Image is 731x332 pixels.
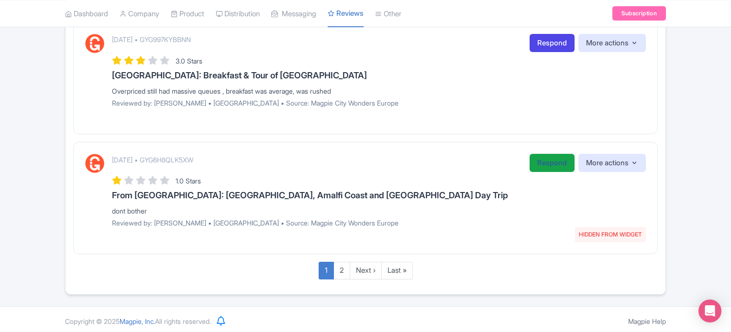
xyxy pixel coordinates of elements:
[176,57,202,65] span: 3.0 Stars
[575,227,646,242] span: HIDDEN FROM WIDGET
[171,0,204,27] a: Product
[112,98,646,108] p: Reviewed by: [PERSON_NAME] • [GEOGRAPHIC_DATA] • Source: Magpie City Wonders Europe
[65,0,108,27] a: Dashboard
[112,86,646,96] div: Overpriced still had massive queues , breakfast was average, was rushed
[333,262,350,279] a: 2
[112,155,193,165] p: [DATE] • GYG6H8QLK5XW
[530,34,575,53] a: Respond
[271,0,316,27] a: Messaging
[578,34,646,53] button: More actions
[350,262,382,279] a: Next ›
[381,262,413,279] a: Last »
[112,206,646,216] div: dont bother
[120,0,159,27] a: Company
[112,218,646,228] p: Reviewed by: [PERSON_NAME] • [GEOGRAPHIC_DATA] • Source: Magpie City Wonders Europe
[176,177,201,185] span: 1.0 Stars
[112,71,646,80] h3: [GEOGRAPHIC_DATA]: Breakfast & Tour of [GEOGRAPHIC_DATA]
[375,0,401,27] a: Other
[59,316,217,326] div: Copyright © 2025 All rights reserved.
[578,154,646,172] button: More actions
[216,0,260,27] a: Distribution
[319,262,334,279] a: 1
[120,317,155,325] span: Magpie, Inc.
[612,6,666,21] a: Subscription
[85,34,104,53] img: GetYourGuide Logo
[85,154,104,173] img: GetYourGuide Logo
[112,34,191,44] p: [DATE] • GYG997KYBBNN
[530,154,575,172] a: Respond
[698,300,721,322] div: Open Intercom Messenger
[628,317,666,325] a: Magpie Help
[112,191,646,200] h3: From [GEOGRAPHIC_DATA]: [GEOGRAPHIC_DATA], Amalfi Coast and [GEOGRAPHIC_DATA] Day Trip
